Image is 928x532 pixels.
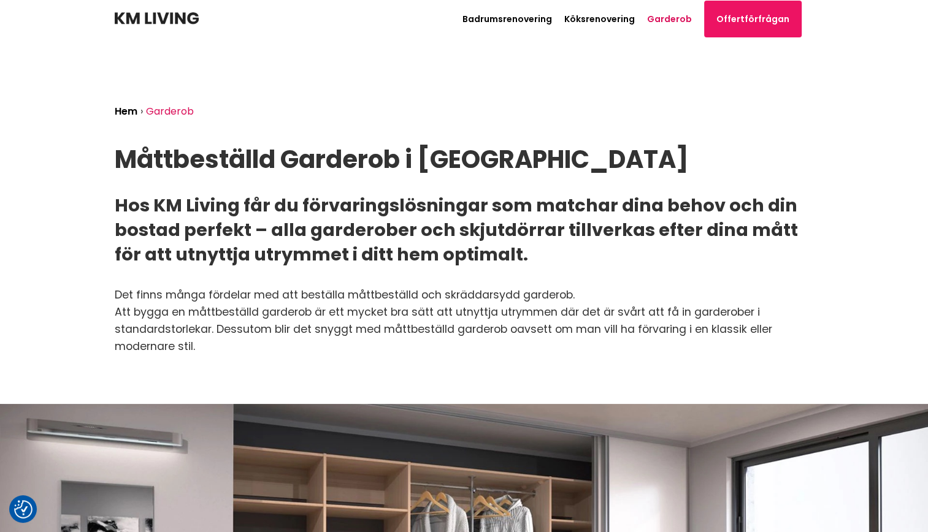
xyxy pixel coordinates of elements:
[115,286,814,355] p: Det finns många fördelar med att beställa måttbeställd och skräddarsydd garderob. Att bygga en må...
[115,193,814,267] h2: Hos KM Living får du förvaringslösningar som matchar dina behov och din bostad perfekt – alla gar...
[564,13,635,25] a: Köksrenovering
[704,1,802,37] a: Offertförfrågan
[647,13,692,25] a: Garderob
[146,107,197,116] li: Garderob
[115,12,199,25] img: KM Living
[14,500,33,519] img: Revisit consent button
[140,107,146,116] li: ›
[115,104,137,118] a: Hem
[14,500,33,519] button: Samtyckesinställningar
[462,13,552,25] a: Badrumsrenovering
[115,146,814,173] h1: Måttbeställd Garderob i [GEOGRAPHIC_DATA]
